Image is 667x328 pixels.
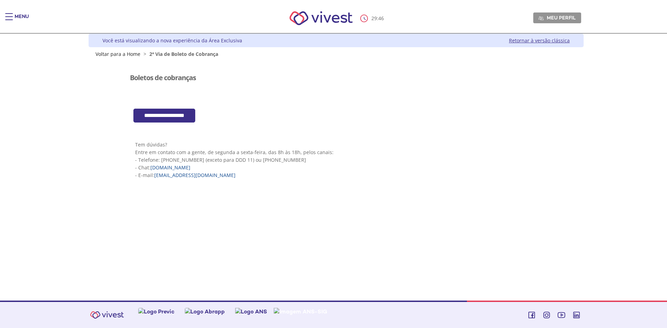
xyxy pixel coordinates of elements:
[185,308,225,315] img: Logo Abrapp
[509,37,570,44] a: Retornar à versão clássica
[130,129,543,190] section: <span lang="pt-BR" dir="ltr">Visualizador do Conteúdo da Web</span> 1
[274,308,327,315] img: Imagem ANS-SIG
[378,15,384,22] span: 46
[154,172,236,178] a: [EMAIL_ADDRESS][DOMAIN_NAME]
[282,3,361,33] img: Vivest
[15,13,29,27] div: Menu
[130,74,196,82] h3: Boletos de cobranças
[142,51,148,57] span: >
[547,15,576,21] span: Meu perfil
[130,109,543,123] section: <span lang="pt-BR" dir="ltr">Cob360 - Area Restrita - Emprestimos</span>
[533,12,581,23] a: Meu perfil
[102,37,242,44] div: Você está visualizando a nova experiência da Área Exclusiva
[86,307,128,323] img: Vivest
[96,51,140,57] a: Voltar para a Home
[135,141,537,179] p: Tem dúvidas? Entre em contato com a gente, de segunda a sexta-feira, das 8h às 18h, pelos canais:...
[150,164,190,171] a: [DOMAIN_NAME]
[538,16,544,21] img: Meu perfil
[371,15,377,22] span: 29
[360,15,385,22] div: :
[149,51,218,57] span: 2ª Via de Boleto de Cobrança
[235,308,267,315] img: Logo ANS
[83,34,584,301] div: Vivest
[130,64,543,102] section: <span lang="pt-BR" dir="ltr">Visualizador do Conteúdo da Web</span>
[138,308,174,315] img: Logo Previc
